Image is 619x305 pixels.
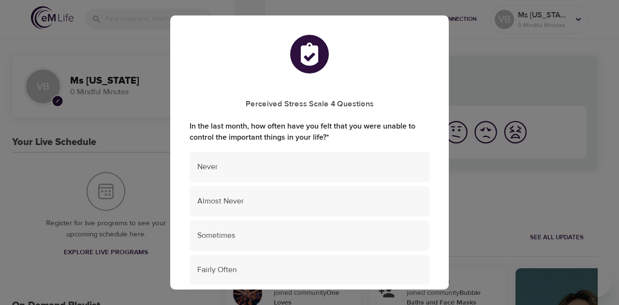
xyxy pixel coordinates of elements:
span: Almost Never [197,196,422,207]
span: Fairly Often [197,264,422,276]
span: Never [197,161,422,173]
label: In the last month, how often have you felt that you were unable to control the important things i... [190,121,429,143]
span: Sometimes [197,230,422,241]
h5: Perceived Stress Scale 4 Questions [190,99,429,109]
